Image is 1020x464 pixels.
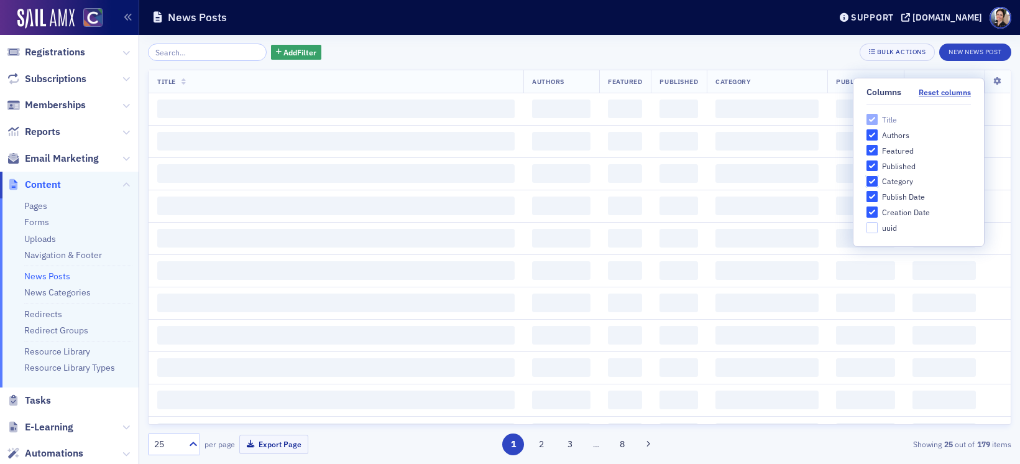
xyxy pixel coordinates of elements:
[836,197,894,215] span: ‌
[659,261,698,280] span: ‌
[659,358,698,377] span: ‌
[990,7,1011,29] span: Profile
[836,391,894,409] span: ‌
[7,394,51,407] a: Tasks
[532,261,590,280] span: ‌
[715,294,819,312] span: ‌
[912,261,976,280] span: ‌
[7,420,73,434] a: E-Learning
[83,8,103,27] img: SailAMX
[866,176,878,187] input: Category
[24,346,90,357] a: Resource Library
[912,12,982,23] div: [DOMAIN_NAME]
[24,362,115,373] a: Resource Library Types
[157,100,515,118] span: ‌
[532,77,564,86] span: Authors
[157,77,176,86] span: Title
[912,77,965,86] span: Creation Date
[25,394,51,407] span: Tasks
[732,438,1011,450] div: Showing out of items
[912,358,976,377] span: ‌
[157,423,515,442] span: ‌
[836,229,894,248] span: ‌
[912,294,976,312] span: ‌
[24,309,62,320] a: Redirects
[532,326,590,345] span: ‌
[912,423,976,442] span: ‌
[532,132,590,151] span: ‌
[659,294,698,312] span: ‌
[715,423,819,442] span: ‌
[836,423,894,442] span: ‌
[7,98,86,112] a: Memberships
[559,434,581,455] button: 3
[882,207,930,218] div: Creation Date
[851,12,894,23] div: Support
[836,100,894,118] span: ‌
[531,434,553,455] button: 2
[715,229,819,248] span: ‌
[715,358,819,377] span: ‌
[882,146,914,156] div: Featured
[7,125,60,139] a: Reports
[608,229,642,248] span: ‌
[24,200,47,211] a: Pages
[715,261,819,280] span: ‌
[715,100,819,118] span: ‌
[836,132,894,151] span: ‌
[919,88,971,97] button: Columns
[939,45,1011,57] a: New News Post
[157,294,515,312] span: ‌
[866,129,878,141] input: Authors
[608,100,642,118] span: ‌
[715,132,819,151] span: ‌
[24,249,102,261] a: Navigation & Footer
[866,87,901,98] div: Columns
[25,45,85,59] span: Registrations
[154,438,181,451] div: 25
[715,326,819,345] span: ‌
[608,132,642,151] span: ‌
[157,358,515,377] span: ‌
[157,326,515,345] span: ‌
[608,294,642,312] span: ‌
[836,358,894,377] span: ‌
[715,77,751,86] span: Category
[912,326,976,345] span: ‌
[836,77,884,86] span: Publish Date
[157,164,515,183] span: ‌
[25,125,60,139] span: Reports
[836,164,894,183] span: ‌
[25,447,83,460] span: Automations
[608,164,642,183] span: ‌
[157,261,515,280] span: ‌
[532,164,590,183] span: ‌
[866,160,878,172] input: Published
[7,178,61,192] a: Content
[25,152,99,165] span: Email Marketing
[715,391,819,409] span: ‌
[836,326,894,345] span: ‌
[877,49,926,55] div: Bulk Actions
[532,197,590,215] span: ‌
[836,294,894,312] span: ‌
[608,423,642,442] span: ‌
[882,114,897,125] div: Title
[17,9,75,29] a: SailAMX
[608,358,642,377] span: ‌
[157,197,515,215] span: ‌
[860,44,935,61] button: Bulk Actions
[939,44,1011,61] button: New News Post
[7,447,83,460] a: Automations
[882,176,913,187] div: Category
[157,391,515,409] span: ‌
[239,435,308,454] button: Export Page
[532,229,590,248] span: ‌
[7,72,86,86] a: Subscriptions
[25,98,86,112] span: Memberships
[157,229,515,248] span: ‌
[24,271,70,282] a: News Posts
[715,197,819,215] span: ‌
[608,77,642,86] span: Featured
[882,223,897,233] div: uuid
